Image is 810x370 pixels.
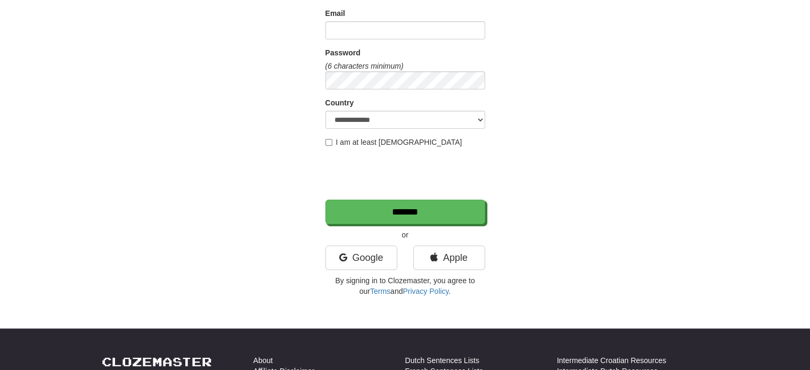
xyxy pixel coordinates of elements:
[325,62,404,70] em: (6 characters minimum)
[102,355,212,368] a: Clozemaster
[405,355,479,366] a: Dutch Sentences Lists
[325,8,345,19] label: Email
[325,47,361,58] label: Password
[325,245,397,270] a: Google
[325,153,487,194] iframe: reCAPTCHA
[325,97,354,108] label: Country
[325,137,462,147] label: I am at least [DEMOGRAPHIC_DATA]
[325,139,332,146] input: I am at least [DEMOGRAPHIC_DATA]
[413,245,485,270] a: Apple
[557,355,666,366] a: Intermediate Croatian Resources
[325,229,485,240] p: or
[253,355,273,366] a: About
[325,275,485,297] p: By signing in to Clozemaster, you agree to our and .
[403,287,448,295] a: Privacy Policy
[370,287,390,295] a: Terms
